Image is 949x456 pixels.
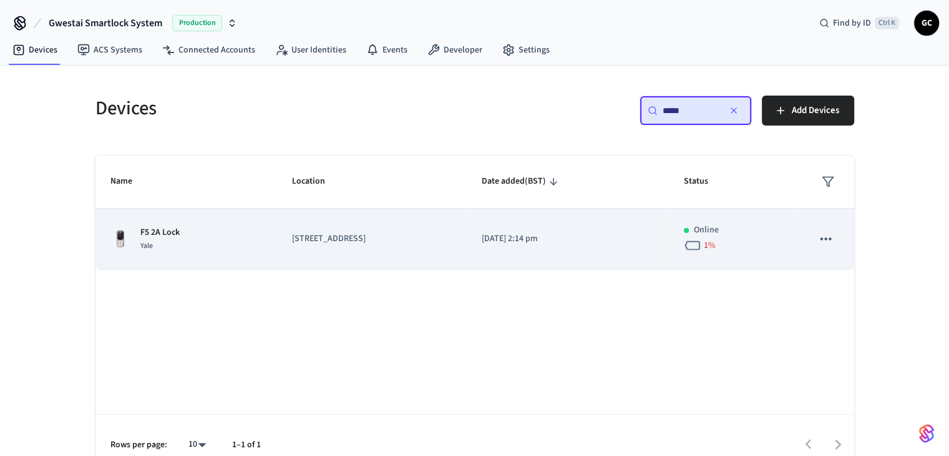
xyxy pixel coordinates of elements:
[232,439,261,452] p: 1–1 of 1
[49,16,162,31] span: Gwestai Smartlock System
[492,39,560,61] a: Settings
[110,229,130,249] img: Yale Assure Touchscreen Wifi Smart Lock, Satin Nickel, Front
[110,439,167,452] p: Rows per page:
[2,39,67,61] a: Devices
[704,239,716,252] span: 1 %
[110,172,148,191] span: Name
[67,39,152,61] a: ACS Systems
[417,39,492,61] a: Developer
[95,156,854,270] table: sticky table
[481,232,653,245] p: [DATE] 2:14 pm
[792,102,839,119] span: Add Devices
[809,12,909,34] div: Find by IDCtrl K
[915,12,938,34] span: GC
[914,11,939,36] button: GC
[833,17,871,29] span: Find by ID
[292,172,341,191] span: Location
[140,226,180,239] p: F5 2A Lock
[684,172,724,191] span: Status
[152,39,265,61] a: Connected Accounts
[292,232,452,245] p: [STREET_ADDRESS]
[140,240,153,251] span: Yale
[356,39,417,61] a: Events
[694,224,719,237] p: Online
[762,96,854,126] button: Add Devices
[919,424,934,444] img: SeamLogoGradient.69752ec5.svg
[172,15,222,31] span: Production
[481,172,562,191] span: Date added(BST)
[875,17,899,29] span: Ctrl K
[265,39,356,61] a: User Identities
[95,96,467,121] h5: Devices
[182,435,212,454] div: 10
